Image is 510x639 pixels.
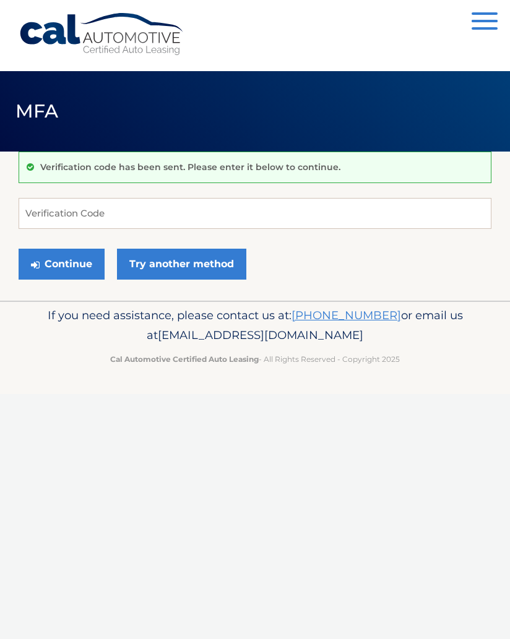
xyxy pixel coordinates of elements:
[472,12,498,33] button: Menu
[19,249,105,280] button: Continue
[40,161,340,173] p: Verification code has been sent. Please enter it below to continue.
[19,306,491,345] p: If you need assistance, please contact us at: or email us at
[292,308,401,322] a: [PHONE_NUMBER]
[15,100,59,122] span: MFA
[19,198,491,229] input: Verification Code
[19,12,186,56] a: Cal Automotive
[19,353,491,366] p: - All Rights Reserved - Copyright 2025
[117,249,246,280] a: Try another method
[158,328,363,342] span: [EMAIL_ADDRESS][DOMAIN_NAME]
[110,354,259,364] strong: Cal Automotive Certified Auto Leasing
